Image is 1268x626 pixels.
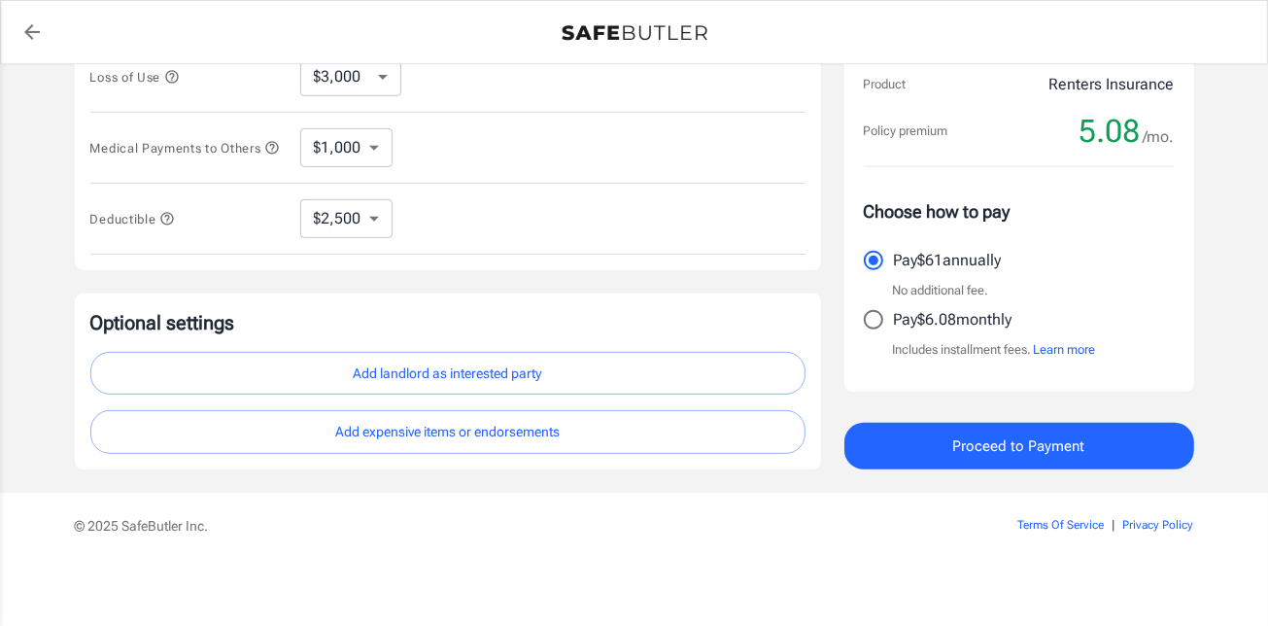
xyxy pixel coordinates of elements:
[90,309,805,336] p: Optional settings
[90,70,180,85] span: Loss of Use
[1049,73,1175,96] p: Renters Insurance
[1018,518,1105,532] a: Terms Of Service
[893,340,1096,360] p: Includes installment fees.
[90,141,281,156] span: Medical Payments to Others
[1144,123,1175,151] span: /mo.
[864,122,948,141] p: Policy premium
[1080,112,1141,151] span: 5.08
[864,198,1175,225] p: Choose how to pay
[90,207,176,230] button: Deductible
[90,410,805,454] button: Add expensive items or endorsements
[894,308,1012,331] p: Pay $6.08 monthly
[1034,340,1096,360] button: Learn more
[13,13,51,52] a: back to quotes
[90,136,281,159] button: Medical Payments to Others
[90,65,180,88] button: Loss of Use
[90,352,805,396] button: Add landlord as interested party
[562,25,707,41] img: Back to quotes
[893,281,989,300] p: No additional fee.
[75,516,908,536] p: © 2025 SafeButler Inc.
[1113,518,1115,532] span: |
[90,212,176,226] span: Deductible
[894,249,1002,272] p: Pay $61 annually
[844,423,1194,469] button: Proceed to Payment
[953,434,1085,459] span: Proceed to Payment
[864,75,907,94] p: Product
[1123,518,1194,532] a: Privacy Policy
